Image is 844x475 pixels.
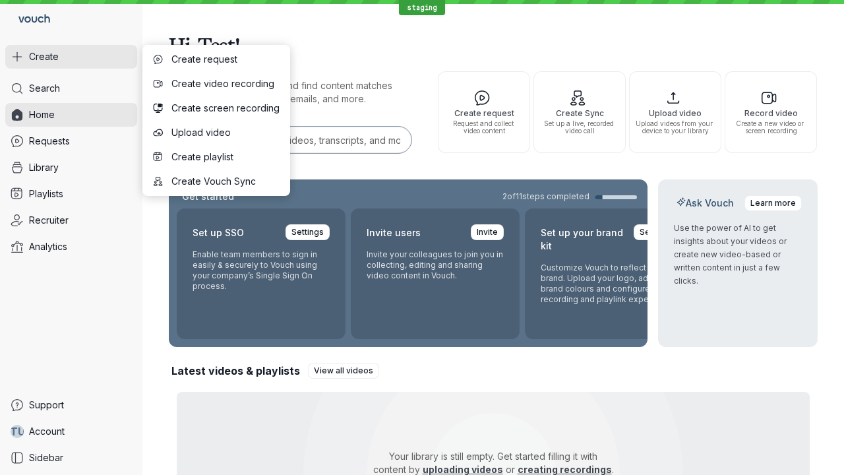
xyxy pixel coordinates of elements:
[438,71,530,153] button: Create requestRequest and collect video content
[169,79,414,106] p: Search for any keywords and find content matches through transcriptions, user emails, and more.
[5,156,137,179] a: Library
[477,226,498,239] span: Invite
[291,226,324,239] span: Settings
[145,121,287,144] button: Upload video
[635,109,715,117] span: Upload video
[471,224,504,240] a: Invite
[29,161,59,174] span: Library
[634,224,678,240] a: Settings
[367,249,504,281] p: Invite your colleagues to join you in collecting, editing and sharing video content in Vouch.
[171,364,300,378] h2: Latest videos & playlists
[533,71,626,153] button: Create SyncSet up a live, recorded video call
[145,47,287,71] button: Create request
[444,120,524,135] span: Request and collect video content
[171,175,280,188] span: Create Vouch Sync
[725,71,817,153] button: Record videoCreate a new video or screen recording
[193,224,244,241] h2: Set up SSO
[18,425,25,438] span: U
[5,129,137,153] a: Requests
[731,109,811,117] span: Record video
[640,226,672,239] span: Settings
[674,222,802,288] p: Use the power of AI to get insights about your videos or create new video-based or written conten...
[635,120,715,135] span: Upload videos from your device to your library
[5,235,137,259] a: Analytics
[29,187,63,201] span: Playlists
[171,102,280,115] span: Create screen recording
[29,425,65,438] span: Account
[171,77,280,90] span: Create video recording
[5,5,55,34] a: Go to homepage
[171,126,280,139] span: Upload video
[5,182,137,206] a: Playlists
[5,45,137,69] button: Create
[367,224,421,241] h2: Invite users
[29,451,63,464] span: Sidebar
[179,190,237,203] h2: Get started
[286,224,330,240] a: Settings
[145,96,287,120] button: Create screen recording
[29,398,64,412] span: Support
[539,109,620,117] span: Create Sync
[29,240,67,253] span: Analytics
[308,363,379,379] a: View all videos
[541,224,626,255] h2: Set up your brand kit
[629,71,721,153] button: Upload videoUpload videos from your device to your library
[29,50,59,63] span: Create
[518,464,612,475] a: creating recordings
[502,191,637,202] a: 2of11steps completed
[750,197,796,210] span: Learn more
[145,145,287,169] button: Create playlist
[29,108,55,121] span: Home
[541,263,678,305] p: Customize Vouch to reflect your brand. Upload your logo, adjust brand colours and configure the r...
[744,195,802,211] a: Learn more
[5,103,137,127] a: Home
[5,393,137,417] a: Support
[674,197,737,210] h2: Ask Vouch
[502,191,589,202] span: 2 of 11 steps completed
[29,135,70,148] span: Requests
[29,82,60,95] span: Search
[193,249,330,292] p: Enable team members to sign in easily & securely to Vouch using your company’s Single Sign On pro...
[145,72,287,96] button: Create video recording
[5,77,137,100] a: Search
[314,364,373,377] span: View all videos
[10,425,18,438] span: T
[5,420,137,443] a: TUAccount
[171,53,280,66] span: Create request
[444,109,524,117] span: Create request
[5,446,137,470] a: Sidebar
[5,208,137,232] a: Recruiter
[423,464,503,475] a: uploading videos
[169,26,818,63] h1: Hi, Test!
[731,120,811,135] span: Create a new video or screen recording
[171,150,280,164] span: Create playlist
[539,120,620,135] span: Set up a live, recorded video call
[145,170,287,193] button: Create Vouch Sync
[29,214,69,227] span: Recruiter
